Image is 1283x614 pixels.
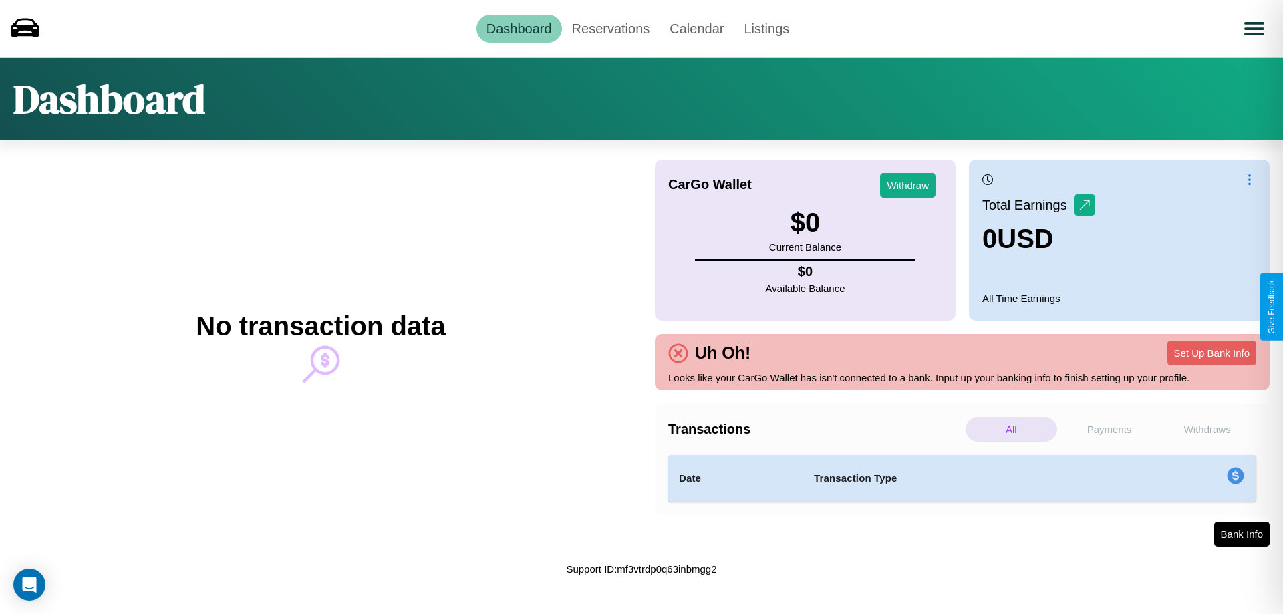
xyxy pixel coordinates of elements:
p: Looks like your CarGo Wallet has isn't connected to a bank. Input up your banking info to finish ... [668,369,1256,387]
p: Withdraws [1161,417,1253,442]
h3: $ 0 [769,208,841,238]
div: Open Intercom Messenger [13,569,45,601]
button: Withdraw [880,173,936,198]
p: All Time Earnings [982,289,1256,307]
button: Set Up Bank Info [1167,341,1256,365]
p: Payments [1064,417,1155,442]
p: Total Earnings [982,193,1074,217]
button: Open menu [1236,10,1273,47]
p: Available Balance [766,279,845,297]
h1: Dashboard [13,71,205,126]
h3: 0 USD [982,224,1095,254]
h4: Transactions [668,422,962,437]
div: Give Feedback [1267,280,1276,334]
a: Calendar [660,15,734,43]
p: Support ID: mf3vtrdp0q63inbmgg2 [566,560,716,578]
h4: CarGo Wallet [668,177,752,192]
h4: Transaction Type [814,470,1117,486]
h4: $ 0 [766,264,845,279]
h4: Uh Oh! [688,343,757,363]
h2: No transaction data [196,311,445,341]
button: Bank Info [1214,522,1270,547]
p: Current Balance [769,238,841,256]
a: Reservations [562,15,660,43]
a: Listings [734,15,799,43]
a: Dashboard [476,15,562,43]
h4: Date [679,470,793,486]
p: All [966,417,1057,442]
table: simple table [668,455,1256,502]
